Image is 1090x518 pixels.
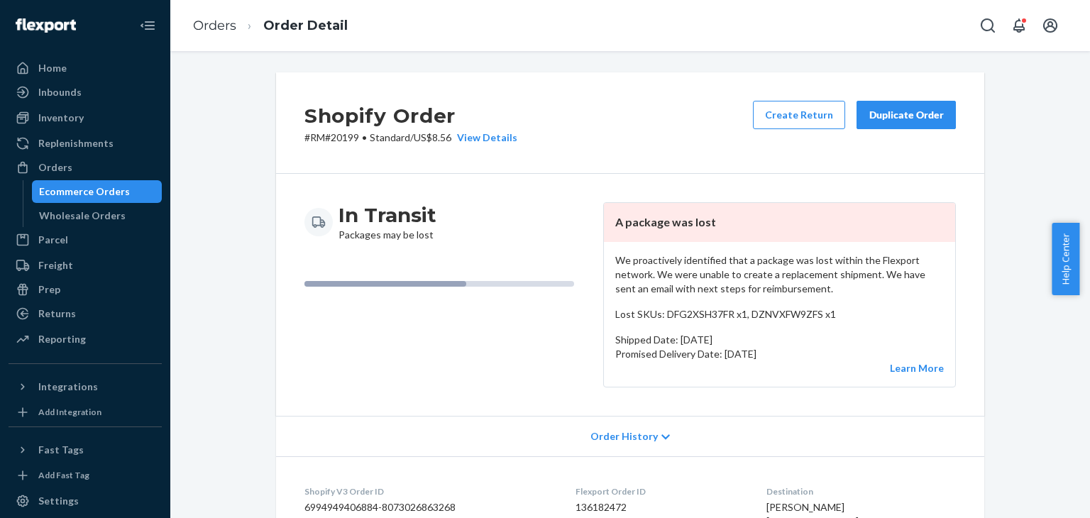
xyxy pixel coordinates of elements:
[304,500,553,514] dd: 6994949406884-8073026863268
[16,18,76,33] img: Flexport logo
[38,160,72,175] div: Orders
[1052,223,1079,295] button: Help Center
[9,302,162,325] a: Returns
[9,156,162,179] a: Orders
[304,485,553,497] dt: Shopify V3 Order ID
[576,485,743,497] dt: Flexport Order ID
[451,131,517,145] button: View Details
[38,380,98,394] div: Integrations
[38,85,82,99] div: Inbounds
[38,307,76,321] div: Returns
[753,101,845,129] button: Create Return
[9,81,162,104] a: Inbounds
[604,203,955,242] header: A package was lost
[615,253,944,296] p: We proactively identified that a package was lost within the Flexport network. We were unable to ...
[370,131,410,143] span: Standard
[974,11,1002,40] button: Open Search Box
[182,5,359,47] ol: breadcrumbs
[890,362,944,374] a: Learn More
[9,490,162,512] a: Settings
[576,500,743,514] dd: 136182472
[9,404,162,421] a: Add Integration
[869,108,944,122] div: Duplicate Order
[1036,11,1064,40] button: Open account menu
[1005,11,1033,40] button: Open notifications
[304,101,517,131] h2: Shopify Order
[857,101,956,129] button: Duplicate Order
[38,282,60,297] div: Prep
[9,467,162,484] a: Add Fast Tag
[38,258,73,272] div: Freight
[38,443,84,457] div: Fast Tags
[133,11,162,40] button: Close Navigation
[38,494,79,508] div: Settings
[38,136,114,150] div: Replenishments
[338,202,436,242] div: Packages may be lost
[38,469,89,481] div: Add Fast Tag
[9,228,162,251] a: Parcel
[9,439,162,461] button: Fast Tags
[615,333,944,347] p: Shipped Date: [DATE]
[615,347,944,361] p: Promised Delivery Date: [DATE]
[32,180,163,203] a: Ecommerce Orders
[338,202,436,228] h3: In Transit
[9,375,162,398] button: Integrations
[9,57,162,79] a: Home
[32,204,163,227] a: Wholesale Orders
[38,233,68,247] div: Parcel
[362,131,367,143] span: •
[38,332,86,346] div: Reporting
[615,307,944,321] p: Lost SKUs: DFG2XSH37FR x1, DZNVXFW9ZFS x1
[766,485,956,497] dt: Destination
[304,131,517,145] p: # RM#20199 / US$8.56
[38,111,84,125] div: Inventory
[9,132,162,155] a: Replenishments
[9,254,162,277] a: Freight
[9,106,162,129] a: Inventory
[38,61,67,75] div: Home
[39,209,126,223] div: Wholesale Orders
[590,429,658,443] span: Order History
[9,328,162,351] a: Reporting
[39,184,130,199] div: Ecommerce Orders
[38,406,101,418] div: Add Integration
[193,18,236,33] a: Orders
[9,278,162,301] a: Prep
[263,18,348,33] a: Order Detail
